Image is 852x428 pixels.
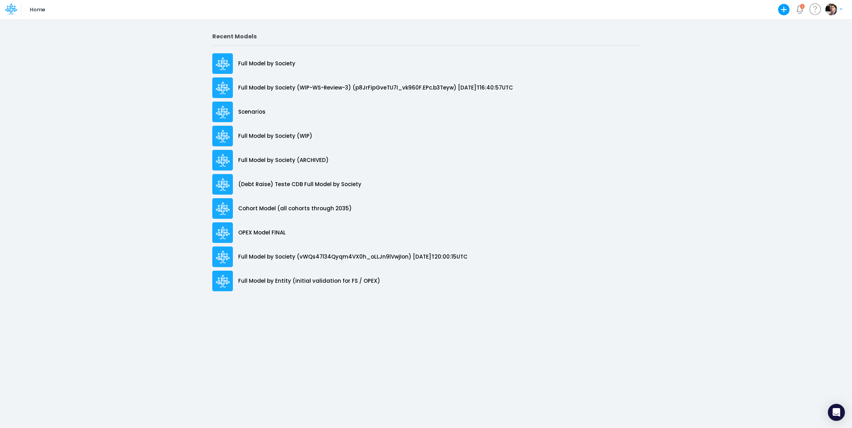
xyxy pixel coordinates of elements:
p: Full Model by Entity (initial validation for FS / OPEX) [238,277,380,285]
a: Full Model by Society (WIP) [212,124,640,148]
a: Full Model by Society (vWQs47l34Qyqm4VX0h_oLLJn9lVwjIon) [DATE]T20:00:15UTC [212,245,640,269]
div: Open Intercom Messenger [828,404,845,421]
a: Full Model by Entity (initial validation for FS / OPEX) [212,269,640,293]
h2: Recent Models [212,33,640,40]
p: Full Model by Society (vWQs47l34Qyqm4VX0h_oLLJn9lVwjIon) [DATE]T20:00:15UTC [238,253,468,261]
a: Full Model by Society (ARCHIVED) [212,148,640,172]
p: (Debt Raise) Teste CDB Full Model by Society [238,180,361,189]
a: Scenarios [212,100,640,124]
a: Cohort Model (all cohorts through 2035) [212,196,640,221]
p: Home [30,6,45,13]
p: Cohort Model (all cohorts through 2035) [238,205,352,213]
a: Full Model by Society [212,52,640,76]
a: OPEX Model FINAL [212,221,640,245]
div: 2 unread items [802,5,803,8]
p: Full Model by Society (WIP) [238,132,312,140]
a: Full Model by Society (WIP-WS-Review-3) (p8JrFipGveTU7I_vk960F.EPc.b3Teyw) [DATE]T16:40:57UTC [212,76,640,100]
p: Full Model by Society [238,60,295,68]
p: Full Model by Society (ARCHIVED) [238,156,329,164]
a: (Debt Raise) Teste CDB Full Model by Society [212,172,640,196]
p: Scenarios [238,108,266,116]
p: OPEX Model FINAL [238,229,286,237]
p: Full Model by Society (WIP-WS-Review-3) (p8JrFipGveTU7I_vk960F.EPc.b3Teyw) [DATE]T16:40:57UTC [238,84,513,92]
a: Notifications [796,5,804,13]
